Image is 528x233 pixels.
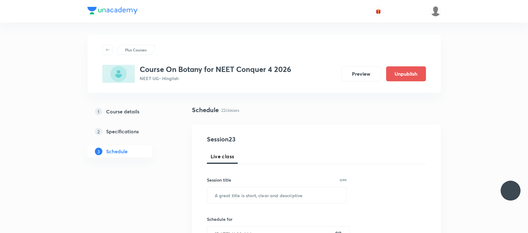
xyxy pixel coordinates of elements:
[102,65,135,83] img: AEB38CCB-9568-48C0-A13D-1119BBDAA495_plus.png
[87,125,172,138] a: 2Specifications
[207,187,347,203] input: A great title is short, clear and descriptive
[140,75,291,82] p: NEET UG • Hinglish
[341,66,381,81] button: Preview
[87,7,138,16] a: Company Logo
[376,8,381,14] img: avatar
[207,135,320,144] h4: Session 23
[106,108,139,115] h5: Course details
[386,66,426,81] button: Unpublish
[140,65,291,74] h3: Course On Botany for NEET Conquer 4 2026
[211,153,234,160] span: Live class
[95,148,102,155] p: 3
[192,105,219,115] h4: Schedule
[207,177,231,183] h6: Session title
[373,6,383,16] button: avatar
[106,128,139,135] h5: Specifications
[221,107,239,113] p: 22 classes
[507,187,514,194] img: ttu
[87,105,172,118] a: 1Course details
[125,47,147,53] p: Plus Courses
[95,108,102,115] p: 1
[87,7,138,14] img: Company Logo
[95,128,102,135] p: 2
[207,216,347,222] h6: Schedule for
[430,6,441,17] img: Dipti
[340,178,347,182] p: 0/99
[106,148,128,155] h5: Schedule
